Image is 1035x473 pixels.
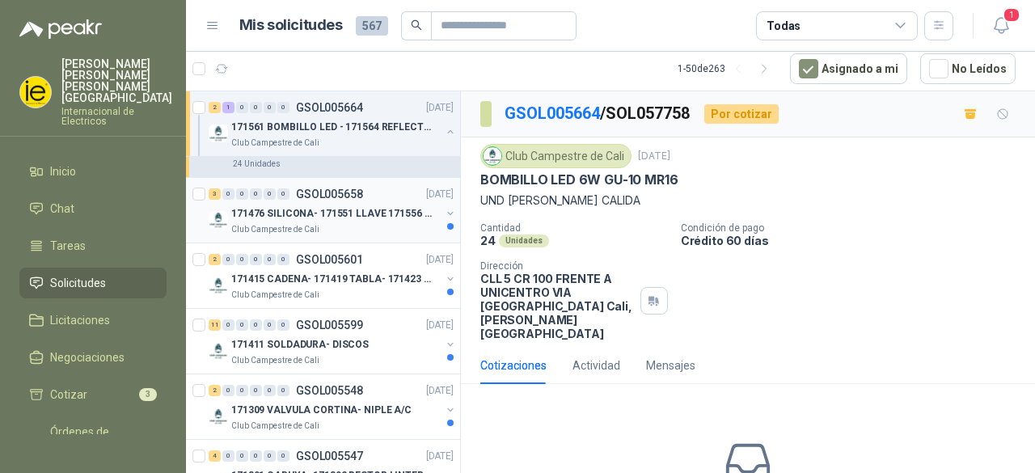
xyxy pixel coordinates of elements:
[264,319,276,331] div: 0
[505,101,691,126] p: / SOL057758
[50,423,151,458] span: Órdenes de Compra
[222,254,234,265] div: 0
[277,319,289,331] div: 0
[499,234,549,247] div: Unidades
[209,276,228,295] img: Company Logo
[1003,7,1020,23] span: 1
[426,252,454,268] p: [DATE]
[505,103,600,123] a: GSOL005664
[231,223,319,236] p: Club Campestre de Cali
[19,193,167,224] a: Chat
[50,274,106,292] span: Solicitudes
[209,341,228,361] img: Company Logo
[61,58,172,103] p: [PERSON_NAME] [PERSON_NAME] [PERSON_NAME][GEOGRAPHIC_DATA]
[231,420,319,433] p: Club Campestre de Cali
[250,102,262,113] div: 0
[236,450,248,462] div: 0
[264,102,276,113] div: 0
[50,348,125,366] span: Negociaciones
[50,237,86,255] span: Tareas
[50,386,87,403] span: Cotizar
[264,385,276,396] div: 0
[50,200,74,217] span: Chat
[790,53,907,84] button: Asignado a mi
[222,319,234,331] div: 0
[231,137,319,150] p: Club Campestre de Cali
[426,318,454,333] p: [DATE]
[411,19,422,31] span: search
[572,357,620,374] div: Actividad
[231,120,433,135] p: 171561 BOMBILLO LED - 171564 REFLECTOR 50W
[209,381,457,433] a: 2 0 0 0 0 0 GSOL005548[DATE] Company Logo171309 VALVULA CORTINA- NIPLE A/CClub Campestre de Cali
[277,188,289,200] div: 0
[920,53,1016,84] button: No Leídos
[704,104,779,124] div: Por cotizar
[296,102,363,113] p: GSOL005664
[296,450,363,462] p: GSOL005547
[236,188,248,200] div: 0
[250,385,262,396] div: 0
[296,254,363,265] p: GSOL005601
[646,357,695,374] div: Mensajes
[236,319,248,331] div: 0
[277,450,289,462] div: 0
[264,254,276,265] div: 0
[20,77,51,108] img: Company Logo
[356,16,388,36] span: 567
[19,268,167,298] a: Solicitudes
[480,234,496,247] p: 24
[209,188,221,200] div: 3
[209,407,228,426] img: Company Logo
[209,124,228,143] img: Company Logo
[226,158,287,171] div: 24 Unidades
[250,450,262,462] div: 0
[426,383,454,399] p: [DATE]
[426,449,454,464] p: [DATE]
[231,403,412,418] p: 171309 VALVULA CORTINA- NIPLE A/C
[209,250,457,302] a: 2 0 0 0 0 0 GSOL005601[DATE] Company Logo171415 CADENA- 171419 TABLA- 171423 VARILLAClub Campestr...
[480,272,634,340] p: CLL 5 CR 100 FRENTE A UNICENTRO VIA [GEOGRAPHIC_DATA] Cali , [PERSON_NAME][GEOGRAPHIC_DATA]
[222,188,234,200] div: 0
[209,319,221,331] div: 11
[681,222,1029,234] p: Condición de pago
[50,311,110,329] span: Licitaciones
[209,315,457,367] a: 11 0 0 0 0 0 GSOL005599[DATE] Company Logo171411 SOLDADURA- DISCOSClub Campestre de Cali
[986,11,1016,40] button: 1
[480,222,668,234] p: Cantidad
[638,149,670,164] p: [DATE]
[236,102,248,113] div: 0
[19,342,167,373] a: Negociaciones
[19,19,102,39] img: Logo peakr
[250,188,262,200] div: 0
[19,156,167,187] a: Inicio
[277,385,289,396] div: 0
[480,357,547,374] div: Cotizaciones
[480,192,1016,209] p: UND [PERSON_NAME] CALIDA
[231,354,319,367] p: Club Campestre de Cali
[19,379,167,410] a: Cotizar3
[231,289,319,302] p: Club Campestre de Cali
[222,450,234,462] div: 0
[231,337,369,353] p: 171411 SOLDADURA- DISCOS
[480,144,632,168] div: Club Campestre de Cali
[19,416,167,465] a: Órdenes de Compra
[209,210,228,230] img: Company Logo
[209,184,457,236] a: 3 0 0 0 0 0 GSOL005658[DATE] Company Logo171476 SILICONA- 171551 LLAVE 171556 CHAZOClub Campestre...
[236,254,248,265] div: 0
[681,234,1029,247] p: Crédito 60 días
[678,56,777,82] div: 1 - 50 de 263
[209,385,221,396] div: 2
[426,100,454,116] p: [DATE]
[277,254,289,265] div: 0
[484,147,501,165] img: Company Logo
[264,188,276,200] div: 0
[19,305,167,336] a: Licitaciones
[209,254,221,265] div: 2
[296,385,363,396] p: GSOL005548
[222,385,234,396] div: 0
[250,319,262,331] div: 0
[426,187,454,202] p: [DATE]
[61,107,172,126] p: Internacional de Electricos
[236,385,248,396] div: 0
[209,98,457,150] a: 2 1 0 0 0 0 GSOL005664[DATE] Company Logo171561 BOMBILLO LED - 171564 REFLECTOR 50WClub Campestre...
